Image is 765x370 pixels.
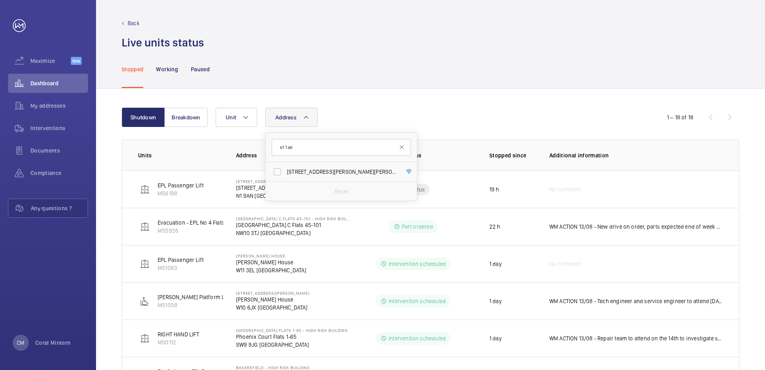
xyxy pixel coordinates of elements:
[236,365,310,370] p: Bakersfield - High Risk Building
[164,108,208,127] button: Breakdown
[191,65,210,73] p: Paused
[549,223,723,231] p: WM ACTION 13/08 - New drive on order, parts expected end of week due to delays from customes.
[236,296,310,304] p: [PERSON_NAME] House
[158,256,204,264] p: EPL Passenger Lift
[549,185,581,193] span: No comment
[158,219,252,227] p: Evacuation - EPL No 4 Flats 45-101 R/h
[236,253,306,258] p: [PERSON_NAME] House
[489,151,537,159] p: Stopped since
[128,19,140,27] p: Back
[17,339,24,347] p: CM
[158,330,199,338] p: RIGHT HAND LIFT
[140,222,150,231] img: elevator.svg
[158,264,204,272] p: M51063
[549,260,581,268] span: No comment
[236,229,350,237] p: NW10 3TJ [GEOGRAPHIC_DATA]
[236,179,323,184] p: [STREET_ADDRESS][PERSON_NAME]
[122,35,204,50] h1: Live units status
[30,124,88,132] span: Interventions
[31,204,88,212] span: Any questions ?
[226,114,236,121] span: Unit
[140,185,150,194] img: elevator.svg
[389,297,446,305] p: Intervention scheduled
[30,147,88,155] span: Documents
[389,260,446,268] p: Intervention scheduled
[275,114,296,121] span: Address
[30,57,71,65] span: Maximize
[156,65,178,73] p: Working
[489,260,502,268] p: 1 day
[549,334,723,342] p: WM ACTION 13/08 - Repair team to attend on the 14th to investigate safety gear issues.
[236,216,350,221] p: [GEOGRAPHIC_DATA] C Flats 45-101 - High Risk Building
[71,57,82,65] span: Beta
[389,334,446,342] p: Intervention scheduled
[35,339,71,347] p: Coral Mintern
[236,291,310,296] p: [STREET_ADDRESS][PERSON_NAME]
[272,139,411,156] input: Search by address
[236,192,323,200] p: N1 9AN [GEOGRAPHIC_DATA]
[489,297,502,305] p: 1 day
[236,304,310,312] p: W10 6JX [GEOGRAPHIC_DATA]
[236,258,306,266] p: [PERSON_NAME] House
[122,108,165,127] button: Shutdown
[30,102,88,110] span: My addresses
[158,301,230,309] p: M51058
[236,341,348,349] p: SW9 9JG [GEOGRAPHIC_DATA]
[216,108,257,127] button: Unit
[236,151,350,159] p: Address
[138,151,223,159] p: Units
[122,65,143,73] p: Stopped
[287,168,397,176] span: [STREET_ADDRESS][PERSON_NAME][PERSON_NAME]
[158,227,252,235] p: M55926
[236,221,350,229] p: [GEOGRAPHIC_DATA] C Flats 45-101
[489,223,501,231] p: 22 h
[236,184,323,192] p: [STREET_ADDRESS][PERSON_NAME]
[30,169,88,177] span: Compliance
[489,185,499,193] p: 19 h
[334,187,348,195] p: Reset
[489,334,502,342] p: 1 day
[140,334,150,343] img: elevator.svg
[158,189,204,197] p: M56198
[236,333,348,341] p: Phoenix Court Flats 1-65
[265,108,318,127] button: Address
[158,293,230,301] p: [PERSON_NAME] Platform Lift
[402,223,433,231] p: Part ordered
[667,113,693,121] div: 1 – 18 of 18
[30,79,88,87] span: Dashboard
[140,259,150,269] img: elevator.svg
[158,181,204,189] p: EPL Passenger Lift
[236,266,306,274] p: W11 3EL [GEOGRAPHIC_DATA]
[549,151,723,159] p: Additional information
[549,297,723,305] p: WM ACTION 13/08 - Tech engineer and service engineer to attend [DATE].
[158,338,199,346] p: M50112
[140,296,150,306] img: platform_lift.svg
[236,328,348,333] p: [GEOGRAPHIC_DATA] Flats 1-65 - High Risk Building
